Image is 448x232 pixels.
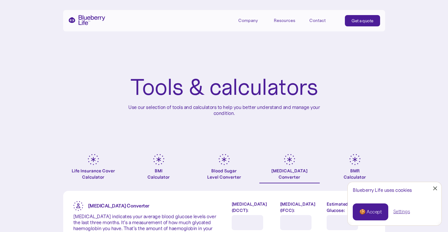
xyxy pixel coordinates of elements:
[274,18,295,23] div: Resources
[124,104,325,116] p: Use our selection of tools and calculators to help you better understand and manage your condition.
[309,18,326,23] div: Contact
[271,168,307,180] div: [MEDICAL_DATA] Converter
[194,154,254,183] a: Blood SugarLevel Converter
[353,203,388,220] a: 🍪 Accept
[309,15,338,25] a: Contact
[238,15,267,25] div: Company
[327,201,375,213] label: Estimated Average Glucose:
[429,182,441,195] a: Close Cookie Popup
[232,201,275,213] label: [MEDICAL_DATA] (DCCT):
[147,168,170,180] div: BMI Calculator
[344,168,366,180] div: BMR Calculator
[274,15,302,25] div: Resources
[63,168,124,180] div: Life Insurance Cover Calculator
[207,168,241,180] div: Blood Sugar Level Converter
[63,154,124,183] a: Life Insurance Cover Calculator
[88,202,149,209] strong: [MEDICAL_DATA] Converter
[280,201,322,213] label: [MEDICAL_DATA] (IFCC):
[130,75,318,99] h1: Tools & calculators
[353,187,436,193] div: Blueberry Life uses cookies
[359,208,382,215] div: 🍪 Accept
[259,154,320,183] a: [MEDICAL_DATA]Converter
[351,18,373,24] div: Get a quote
[325,154,385,183] a: BMRCalculator
[238,18,258,23] div: Company
[68,15,105,25] a: home
[129,154,189,183] a: BMICalculator
[345,15,380,26] a: Get a quote
[393,208,410,215] a: Settings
